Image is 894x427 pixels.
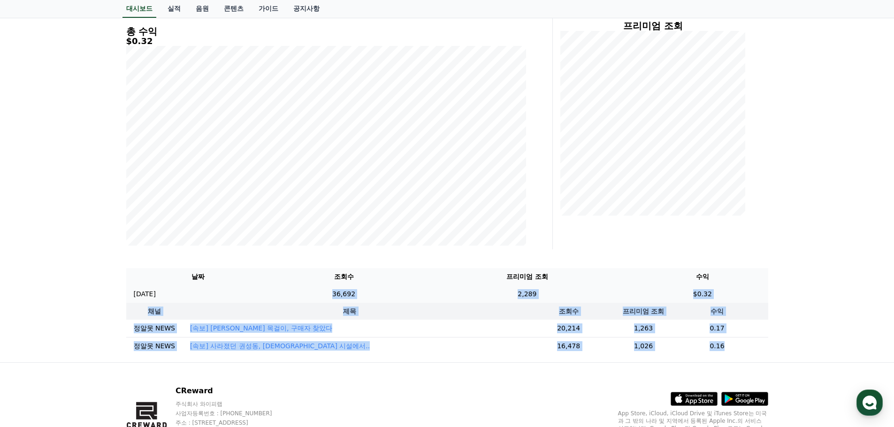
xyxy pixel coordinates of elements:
th: 제목 [183,303,517,320]
h4: 총 수익 [126,26,526,37]
th: 조회수 [517,303,621,320]
p: 주식회사 와이피랩 [176,400,290,408]
th: 수익 [637,268,768,285]
td: 1,263 [621,320,666,337]
th: 프리미엄 조회 [621,303,666,320]
td: 2,289 [417,285,637,303]
p: CReward [176,385,290,397]
a: 설정 [121,297,180,321]
td: 0.17 [666,320,768,337]
p: 사업자등록번호 : [PHONE_NUMBER] [176,410,290,417]
td: 20,214 [517,320,621,337]
th: 채널 [126,303,183,320]
h4: 프리미엄 조회 [560,21,746,31]
td: 16,478 [517,337,621,355]
button: [속보] 사라졌던 권성동, [DEMOGRAPHIC_DATA] 시설에서.. [190,341,370,351]
th: 조회수 [270,268,418,285]
button: [속보] [PERSON_NAME] 목걸이, 구매자 찾았다 [190,323,332,333]
td: 0.16 [666,337,768,355]
th: 프리미엄 조회 [417,268,637,285]
a: 홈 [3,297,62,321]
th: 날짜 [126,268,270,285]
span: 설정 [145,311,156,319]
td: 1,026 [621,337,666,355]
td: 정알못 NEWS [126,320,183,337]
p: [DATE] [134,289,156,299]
span: 대화 [86,312,97,319]
span: 홈 [30,311,35,319]
th: 수익 [666,303,768,320]
td: 정알못 NEWS [126,337,183,355]
a: 대화 [62,297,121,321]
h5: $0.32 [126,37,526,46]
p: 주소 : [STREET_ADDRESS] [176,419,290,427]
td: $0.32 [637,285,768,303]
td: 36,692 [270,285,418,303]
